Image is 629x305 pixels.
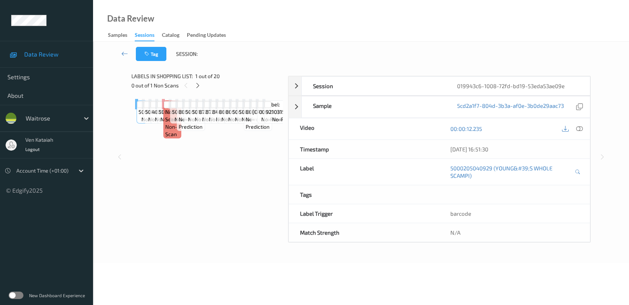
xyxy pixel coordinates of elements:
span: no-prediction [141,116,174,123]
span: non-scan [165,123,179,138]
a: Catalog [162,30,187,41]
div: 0 out of 1 Non Scans [131,81,283,90]
span: no-prediction [246,116,270,131]
div: 019943c6-1008-72fd-bd19-53eda53ae09e [446,77,590,95]
div: Session [302,77,446,95]
span: no-prediction [216,116,249,123]
span: 1 out of 20 [195,73,220,80]
span: no-prediction [195,116,227,123]
div: barcode [439,204,590,223]
span: no-prediction [261,116,294,123]
div: [DATE] 16:51:30 [450,145,579,153]
span: no-prediction [202,116,235,123]
a: 5cd2a1f7-804d-3b3a-af0e-3b0de29aac73 [457,102,564,112]
span: no-prediction [175,116,207,123]
div: Data Review [107,15,154,22]
span: no-prediction [179,116,203,131]
span: no-prediction [160,116,193,123]
div: Tags [289,185,440,204]
div: Sample [302,96,446,118]
div: Catalog [162,31,179,41]
div: Sessions [135,31,154,41]
span: no-prediction [188,116,221,123]
div: Label [289,159,440,185]
span: no-prediction [235,116,268,123]
div: Sample5cd2a1f7-804d-3b3a-af0e-3b0de29aac73 [288,96,591,118]
span: no-prediction [155,116,188,123]
div: Timestamp [289,140,440,158]
span: no-prediction [209,116,242,123]
span: no-prediction [242,116,274,123]
button: Tag [136,47,166,61]
span: no-prediction [272,116,305,123]
a: Pending Updates [187,30,233,41]
div: Pending Updates [187,31,226,41]
span: no-prediction [221,116,254,123]
span: Session: [176,50,198,58]
span: no-prediction [228,116,261,123]
div: Session019943c6-1008-72fd-bd19-53eda53ae09e [288,76,591,96]
div: Video [289,118,440,139]
div: Match Strength [289,223,440,242]
a: 5000205040929 (YOUNG&#39;S WHOLE SCAMPI) [450,164,573,179]
div: N/A [439,223,590,242]
div: Samples [108,31,127,41]
a: Sessions [135,30,162,41]
a: 00:00:12.235 [450,125,482,132]
div: Label Trigger [289,204,440,223]
a: Samples [108,30,135,41]
span: no-prediction [148,116,181,123]
span: Labels in shopping list: [131,73,193,80]
span: Label: Non-Scan [165,101,179,123]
